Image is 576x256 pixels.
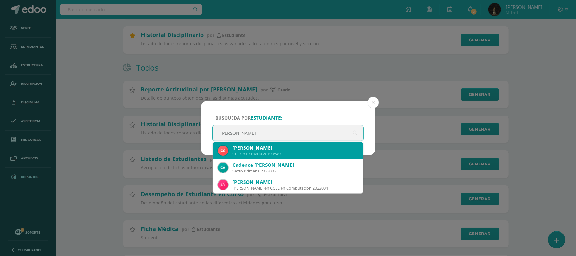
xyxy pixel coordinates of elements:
[232,179,358,185] div: [PERSON_NAME]
[213,125,364,141] input: ej. Nicholas Alekzander, etc.
[232,185,358,191] div: [PERSON_NAME] en CCLL en Computacion 2023004
[232,168,358,174] div: Sexto Primaria 2023003
[232,151,358,157] div: Cuarto Primaria 20190549
[232,145,358,151] div: [PERSON_NAME]
[218,146,228,156] img: d821af93a6a3af633656dd4e077c12ae.png
[218,163,228,173] img: 3f76ccb52ab42c8312010b66bc0d2ff9.png
[218,180,228,190] img: 70d1ee41eda6c46d668ce42608d996ab.png
[232,162,358,168] div: Cadence [PERSON_NAME]
[368,97,379,108] button: Close (Esc)
[251,115,282,121] strong: estudiante:
[215,115,282,121] span: Búsqueda por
